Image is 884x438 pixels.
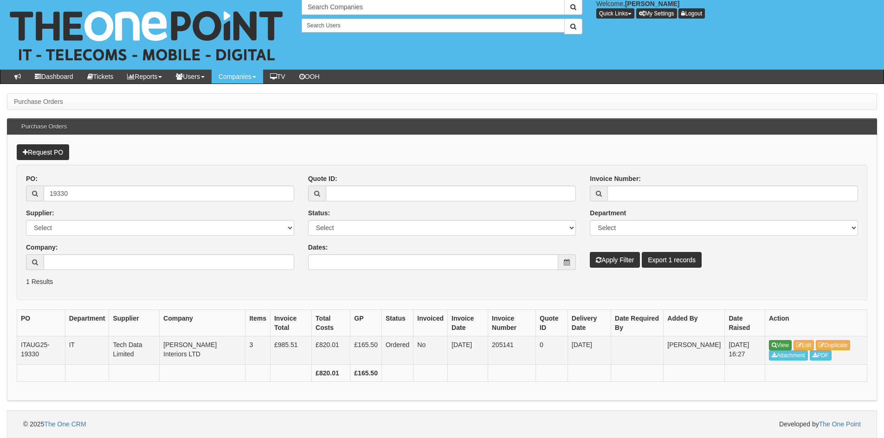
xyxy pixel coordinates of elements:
[350,365,382,382] th: £165.50
[725,336,765,365] td: [DATE] 16:27
[65,309,109,336] th: Department
[448,336,488,365] td: [DATE]
[590,208,626,218] label: Department
[590,174,641,183] label: Invoice Number:
[350,309,382,336] th: GP
[488,336,536,365] td: 205141
[312,309,350,336] th: Total Costs
[44,420,86,428] a: The One CRM
[245,309,271,336] th: Items
[17,309,65,336] th: PO
[312,365,350,382] th: £820.01
[794,340,814,350] a: Edit
[308,243,328,252] label: Dates:
[568,336,611,365] td: [DATE]
[65,336,109,365] td: IT
[169,70,212,84] a: Users
[26,174,38,183] label: PO:
[109,309,160,336] th: Supplier
[212,70,263,84] a: Companies
[17,144,69,160] a: Request PO
[14,97,63,106] li: Purchase Orders
[292,70,327,84] a: OOH
[381,336,413,365] td: Ordered
[636,8,677,19] a: My Settings
[120,70,169,84] a: Reports
[245,336,271,365] td: 3
[109,336,160,365] td: Tech Data Limited
[26,277,858,286] p: 1 Results
[270,309,311,336] th: Invoice Total
[664,336,725,365] td: [PERSON_NAME]
[536,309,568,336] th: Quote ID
[263,70,292,84] a: TV
[611,309,664,336] th: Date Required By
[642,252,702,268] a: Export 1 records
[308,174,337,183] label: Quote ID:
[725,309,765,336] th: Date Raised
[769,350,808,361] a: Attachment
[769,340,792,350] a: View
[488,309,536,336] th: Invoice Number
[381,309,413,336] th: Status
[308,208,330,218] label: Status:
[26,243,58,252] label: Company:
[26,208,54,218] label: Supplier:
[160,336,245,365] td: [PERSON_NAME] Interiors LTD
[596,8,634,19] button: Quick Links
[779,419,861,429] span: Developed by
[536,336,568,365] td: 0
[810,350,832,361] a: PDF
[80,70,121,84] a: Tickets
[664,309,725,336] th: Added By
[23,420,86,428] span: © 2025
[765,309,867,336] th: Action
[413,336,448,365] td: No
[17,336,65,365] td: ITAUG25-19330
[448,309,488,336] th: Invoice Date
[590,252,640,268] button: Apply Filter
[413,309,448,336] th: Invoiced
[816,340,850,350] a: Duplicate
[28,70,80,84] a: Dashboard
[819,420,861,428] a: The One Point
[312,336,350,365] td: £820.01
[350,336,382,365] td: £165.50
[160,309,245,336] th: Company
[17,119,71,135] h3: Purchase Orders
[678,8,705,19] a: Logout
[568,309,611,336] th: Delivery Date
[302,19,565,32] input: Search Users
[270,336,311,365] td: £985.51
